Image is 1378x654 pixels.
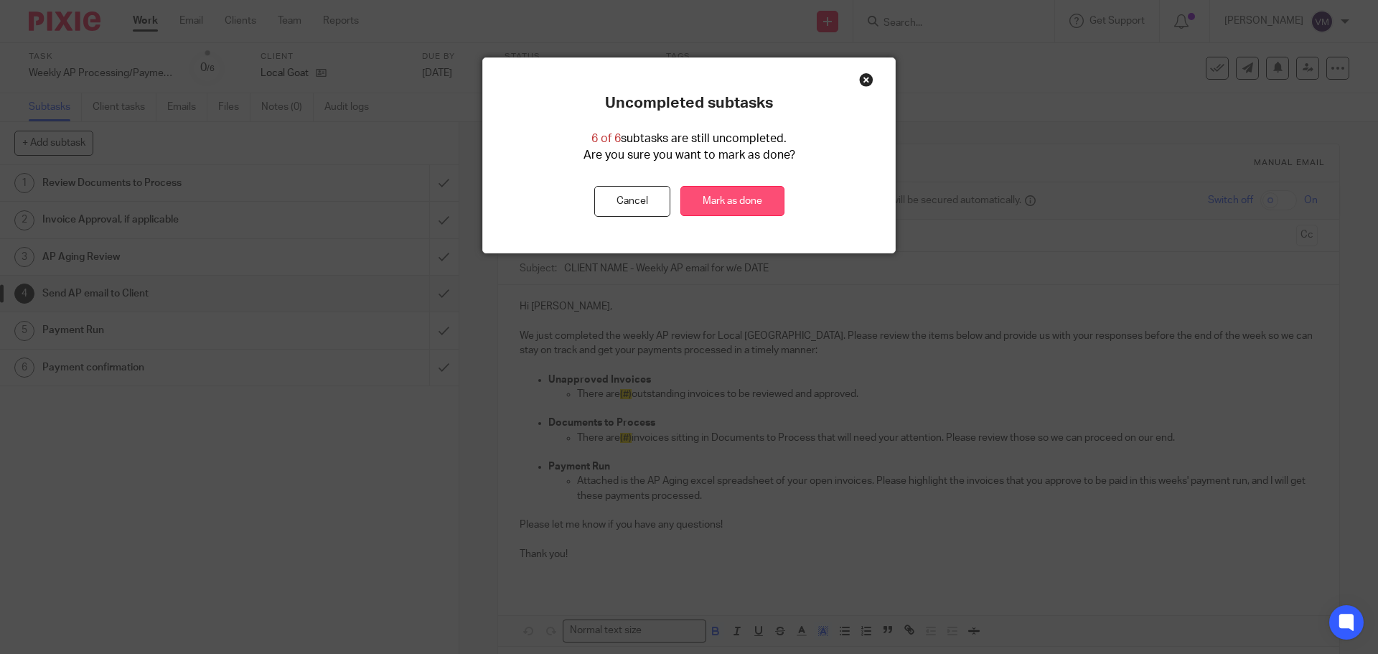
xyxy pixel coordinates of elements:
a: Mark as done [680,186,784,217]
p: Uncompleted subtasks [605,94,773,113]
div: Close this dialog window [859,73,873,87]
button: Cancel [594,186,670,217]
span: 6 of 6 [591,133,621,144]
p: subtasks are still uncompleted. [591,131,787,147]
p: Are you sure you want to mark as done? [583,147,795,164]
